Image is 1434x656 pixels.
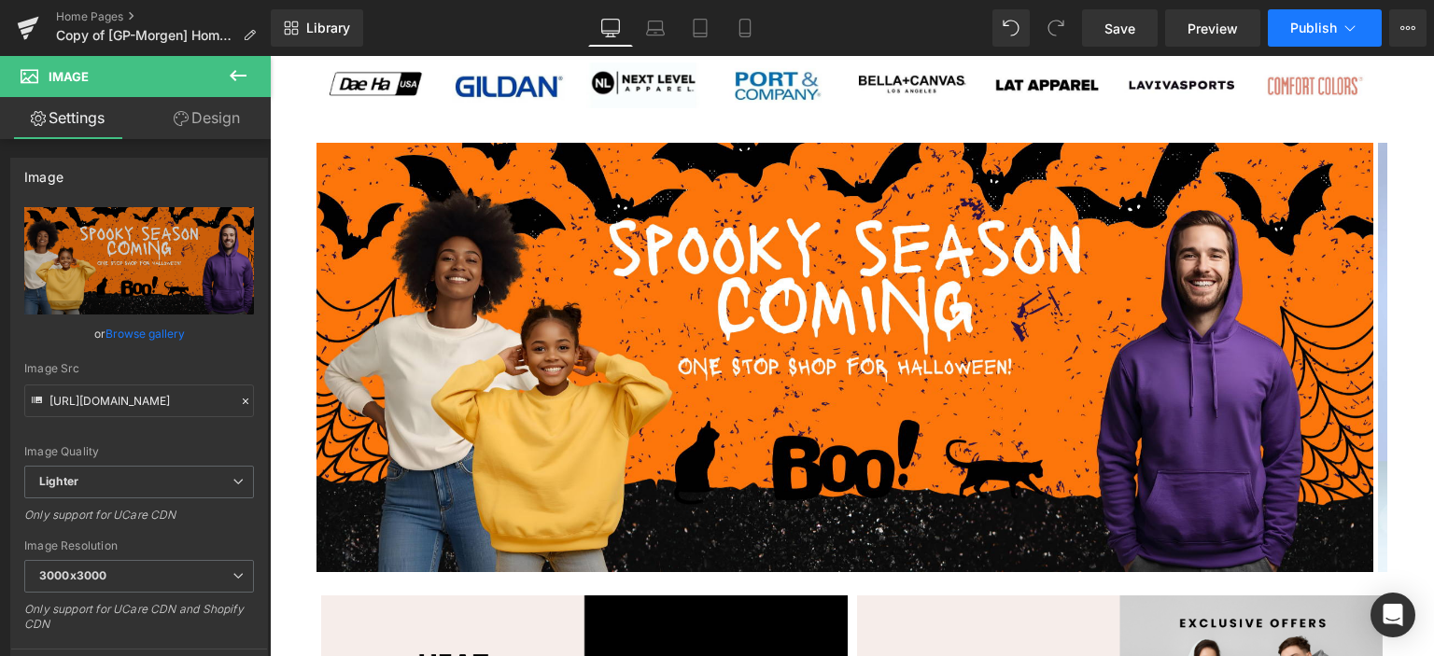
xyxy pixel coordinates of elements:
span: Image [49,69,89,84]
b: Lighter [39,474,78,488]
span: Copy of [GP-Morgen] Home Page (New) [56,28,235,43]
div: Only support for UCare CDN and Shopify CDN [24,602,254,644]
span: Save [1104,19,1135,38]
span: Preview [1188,19,1238,38]
button: Redo [1037,9,1075,47]
button: More [1389,9,1427,47]
a: New Library [271,9,363,47]
span: Library [306,20,350,36]
div: Image Src [24,362,254,375]
div: or [24,324,254,343]
a: Laptop [633,9,678,47]
a: Home Pages [56,9,271,24]
div: Image Resolution [24,539,254,552]
a: Mobile [723,9,767,47]
div: Open Intercom Messenger [1371,593,1415,637]
b: 3000x3000 [39,568,106,582]
a: Desktop [588,9,633,47]
a: Design [139,97,274,139]
button: Publish [1268,9,1382,47]
input: Link [24,384,254,417]
a: Tablet [678,9,723,47]
span: Publish [1290,21,1337,35]
button: Undo [992,9,1030,47]
a: Preview [1165,9,1260,47]
a: Browse gallery [105,317,185,350]
div: Only support for UCare CDN [24,508,254,535]
div: Image Quality [24,445,254,458]
div: Image [24,159,63,185]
